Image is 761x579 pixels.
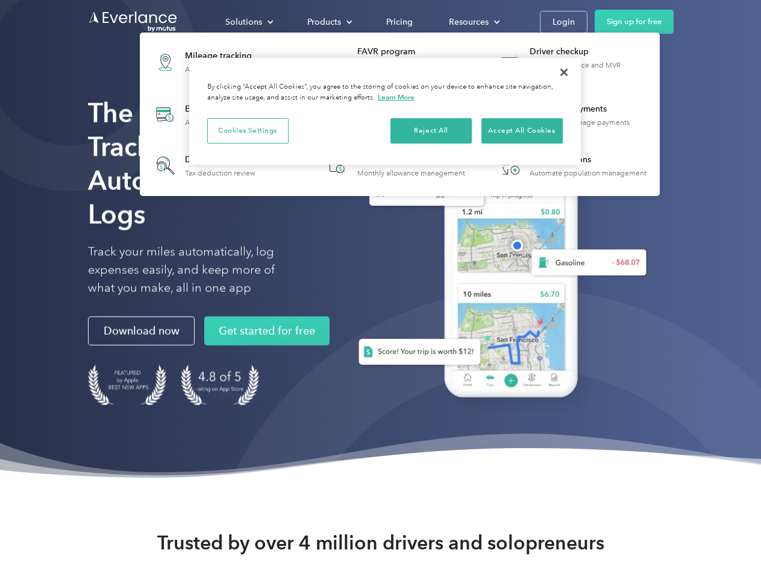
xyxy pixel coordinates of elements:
img: Everlance, mileage tracker app, expense tracking app [339,115,656,416]
img: Badge for Featured by Apple Best New Apps [88,365,166,405]
button: Reject All [390,118,472,144]
a: Sign up for free [595,10,674,34]
div: Automatic transaction logs [185,118,272,127]
div: Expense tracking [185,103,272,115]
div: Mileage tracking [185,50,263,62]
a: Deduction finderTax deduction review [146,146,261,185]
a: FAVR programFixed & Variable Rate reimbursement design & management [318,40,481,84]
div: HR Integrations [530,154,647,166]
button: Accept All Cookies [481,118,563,144]
a: Expense trackingAutomatic transaction logs [146,93,278,137]
div: Pricing [386,14,413,30]
div: Solutions [213,11,283,33]
div: Automatic mileage logs [185,65,263,74]
strong: Trusted by over 4 million drivers and solopreneurs [157,531,604,555]
div: Monthly allowance management [357,169,465,177]
a: Accountable planMonthly allowance management [318,146,471,185]
div: Resources [449,14,489,30]
div: Solutions [225,14,262,30]
nav: Products [140,33,660,196]
a: More information about your privacy, opens in a new tab [378,93,415,101]
a: Pricing [374,11,425,33]
div: Privacy [189,58,581,165]
div: Products [295,11,362,33]
div: Login [553,14,575,30]
div: Deduction finder [185,154,255,166]
p: Track your miles automatically, log expenses easily, and keep more of what you make, all in one app [88,243,303,297]
div: License, insurance and MVR verification [530,61,653,78]
div: Resources [437,11,510,33]
a: Go to homepage [88,10,178,33]
a: Login [540,11,587,33]
a: Mileage trackingAutomatic mileage logs [146,40,269,84]
div: Products [307,14,341,30]
div: FAVR program [357,46,481,58]
a: Download now [88,317,195,346]
a: HR IntegrationsAutomate population management [490,146,653,185]
button: Close [551,59,577,86]
a: Get started for free [204,317,330,346]
div: By clicking “Accept All Cookies”, you agree to the storing of cookies on your device to enhance s... [207,82,563,103]
div: Cookie banner [189,58,581,165]
button: Cookies Settings [207,118,289,144]
div: Tax deduction review [185,169,255,177]
div: Automate population management [530,169,647,177]
a: Driver checkupLicense, insurance and MVR verification [490,40,654,84]
img: 4.9 out of 5 stars on the app store [181,365,259,405]
div: Driver checkup [530,46,653,58]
